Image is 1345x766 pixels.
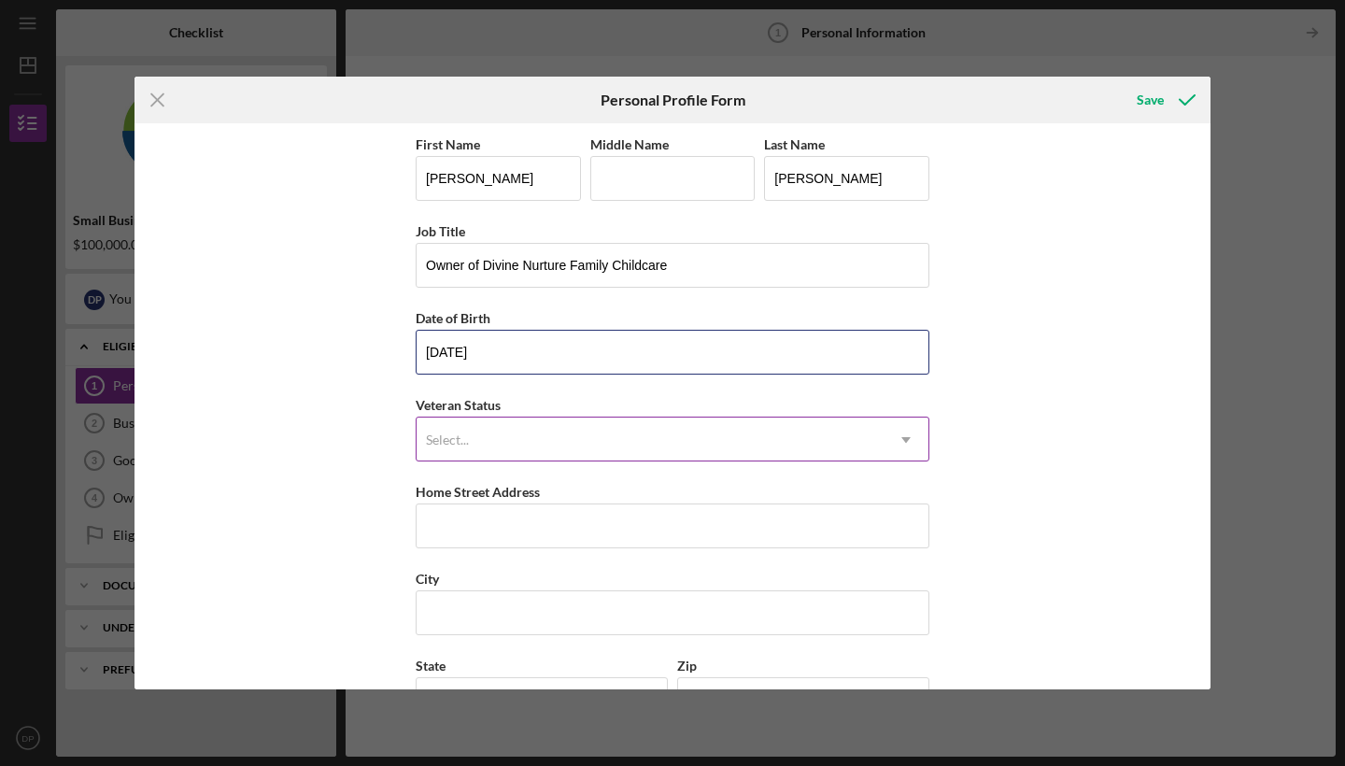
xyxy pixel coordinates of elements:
label: City [416,571,439,587]
div: Save [1137,81,1164,119]
label: Home Street Address [416,484,540,500]
div: Select... [426,433,469,447]
label: Last Name [764,136,825,152]
label: First Name [416,136,480,152]
label: Date of Birth [416,310,490,326]
input: mm/dd/yyyy [416,330,929,375]
h6: Personal Profile Form [601,92,745,108]
label: Job Title [416,223,465,239]
label: Zip [677,658,697,674]
label: Middle Name [590,136,669,152]
button: Save [1118,81,1210,119]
